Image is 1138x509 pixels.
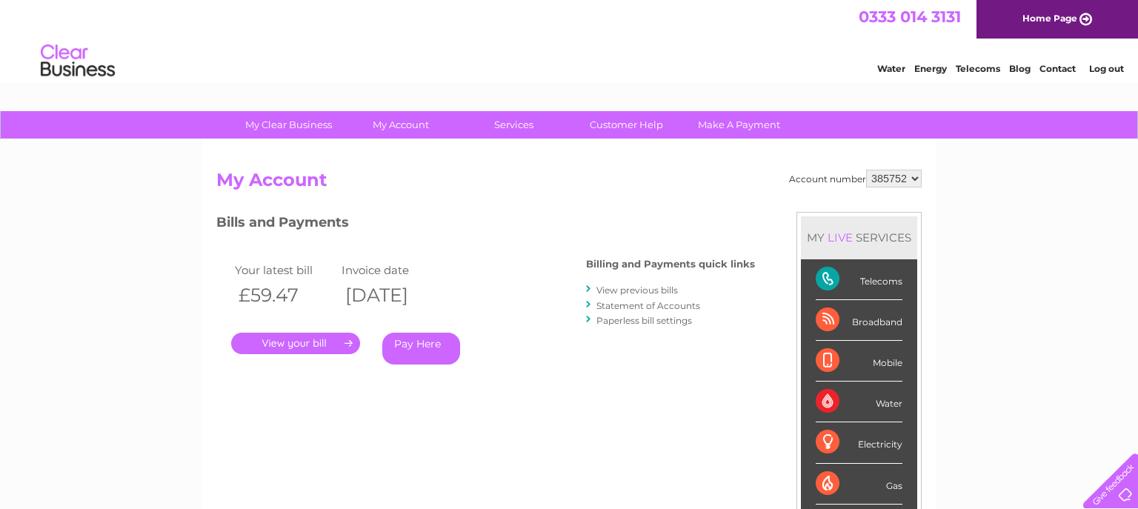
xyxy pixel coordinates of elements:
div: Account number [789,170,922,187]
h4: Billing and Payments quick links [586,259,755,270]
img: logo.png [40,39,116,84]
div: MY SERVICES [801,216,917,259]
a: Energy [914,63,947,74]
div: Telecoms [816,259,902,300]
h3: Bills and Payments [216,212,755,238]
th: £59.47 [231,280,338,310]
a: Paperless bill settings [596,315,692,326]
h2: My Account [216,170,922,198]
div: Water [816,382,902,422]
div: Clear Business is a trading name of Verastar Limited (registered in [GEOGRAPHIC_DATA] No. 3667643... [220,8,920,72]
a: Customer Help [565,111,688,139]
td: Invoice date [338,260,445,280]
a: Contact [1039,63,1076,74]
div: Broadband [816,300,902,341]
a: My Account [340,111,462,139]
a: Blog [1009,63,1031,74]
a: Telecoms [956,63,1000,74]
div: Mobile [816,341,902,382]
a: 0333 014 3131 [859,7,961,26]
a: Log out [1089,63,1124,74]
a: Services [453,111,575,139]
a: Statement of Accounts [596,300,700,311]
a: . [231,333,360,354]
a: My Clear Business [227,111,350,139]
a: Make A Payment [678,111,800,139]
div: Electricity [816,422,902,463]
div: Gas [816,464,902,505]
a: Pay Here [382,333,460,365]
a: Water [877,63,905,74]
td: Your latest bill [231,260,338,280]
div: LIVE [825,230,856,244]
th: [DATE] [338,280,445,310]
a: View previous bills [596,285,678,296]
